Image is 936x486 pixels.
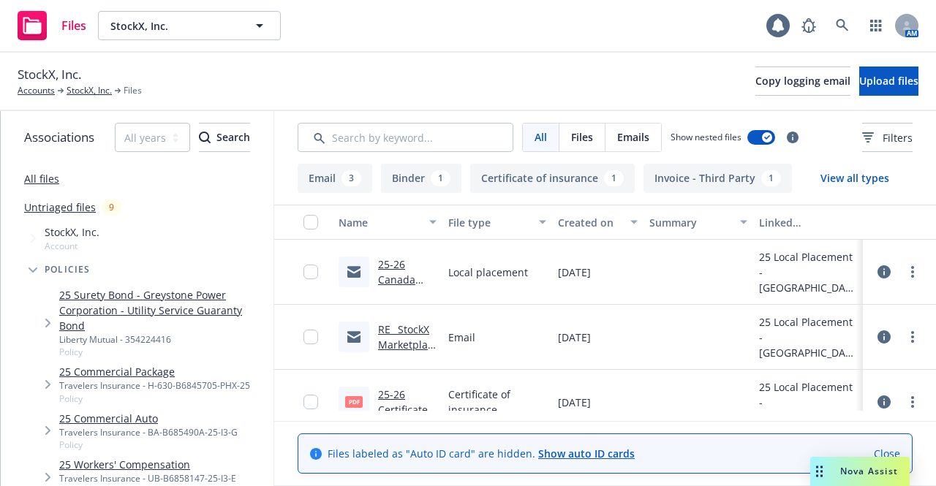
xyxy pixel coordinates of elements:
a: Close [874,446,900,461]
a: RE_ StockX Marketplace Canada Inc_ - 8_31_25-26 Policies Bound.msg [378,322,434,428]
div: Travelers Insurance - H-630-B6845705-PHX-25 [59,379,250,392]
div: 1 [431,170,450,186]
span: Upload files [859,74,918,88]
div: Name [339,215,420,230]
input: Toggle Row Selected [303,395,318,409]
a: 25 Surety Bond - Greystone Power Corporation - Utility Service Guaranty Bond [59,287,268,333]
span: Filters [883,130,913,145]
button: Nova Assist [810,457,910,486]
span: Files labeled as "Auto ID card" are hidden. [328,446,635,461]
a: more [904,263,921,281]
button: File type [442,205,552,240]
a: 25 Workers' Compensation [59,457,236,472]
div: 25 Local Placement - [GEOGRAPHIC_DATA] PKG [759,314,857,360]
button: Invoice - Third Party [643,164,792,193]
a: more [904,328,921,346]
svg: Search [199,132,211,143]
div: 1 [761,170,781,186]
div: Summary [649,215,731,230]
div: 25 Local Placement - [GEOGRAPHIC_DATA] PKG [759,249,857,295]
button: Binder [381,164,461,193]
a: Untriaged files [24,200,96,215]
div: 9 [102,199,121,216]
a: StockX, Inc. [67,84,112,97]
span: Policy [59,346,268,358]
a: 25 Commercial Auto [59,411,238,426]
a: 25 Commercial Package [59,364,250,379]
a: All files [24,172,59,186]
span: Policy [59,392,250,405]
button: Email [298,164,372,193]
button: Created on [552,205,643,240]
button: Filters [862,123,913,152]
span: Files [124,84,142,97]
div: Liberty Mutual - 354224416 [59,333,268,346]
button: Upload files [859,67,918,96]
input: Select all [303,215,318,229]
div: File type [448,215,530,230]
a: 25-26 Canada Policy Docs to Ins.msg [378,257,432,317]
div: Linked associations [759,215,857,230]
span: Certificate of insurance [448,387,546,417]
span: Nova Assist [840,465,898,477]
input: Toggle Row Selected [303,330,318,344]
span: Filters [862,130,913,145]
div: Travelers Insurance - UB-B6858147-25-I3-E [59,472,236,485]
a: Report a Bug [794,11,823,40]
button: Certificate of insurance [470,164,635,193]
button: View all types [797,164,913,193]
span: Policy [59,438,238,451]
span: StockX, Inc. [110,18,237,34]
a: Accounts [18,84,55,97]
a: Files [12,5,92,46]
span: [DATE] [558,395,591,410]
div: Drag to move [810,457,829,486]
span: [DATE] [558,330,591,345]
span: Emails [617,129,649,145]
div: 3 [341,170,361,186]
div: Travelers Insurance - BA-B685490A-25-I3-G [59,426,238,438]
span: Show nested files [671,131,741,143]
div: 25 Local Placement - [GEOGRAPHIC_DATA] PKG [759,379,857,425]
span: Policies [45,265,91,274]
button: Summary [643,205,753,240]
button: StockX, Inc. [98,11,281,40]
span: Account [45,240,99,252]
a: Show auto ID cards [538,447,635,460]
a: more [904,393,921,411]
span: pdf [345,396,363,407]
span: Copy logging email [755,74,850,88]
span: Local placement [448,265,528,280]
div: Search [199,124,250,151]
button: Copy logging email [755,67,850,96]
a: Search [828,11,857,40]
a: Switch app [861,11,891,40]
input: Toggle Row Selected [303,265,318,279]
span: StockX, Inc. [18,65,81,84]
div: 1 [604,170,624,186]
span: [DATE] [558,265,591,280]
span: Associations [24,128,94,147]
input: Search by keyword... [298,123,513,152]
button: SearchSearch [199,123,250,152]
span: Files [61,20,86,31]
span: Files [571,129,593,145]
button: Linked associations [753,205,863,240]
span: StockX, Inc. [45,224,99,240]
span: All [535,129,547,145]
span: Email [448,330,475,345]
button: Name [333,205,442,240]
a: 25-26 Certificate of Ins - TWIMC.pdf [378,387,432,447]
div: Created on [558,215,622,230]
